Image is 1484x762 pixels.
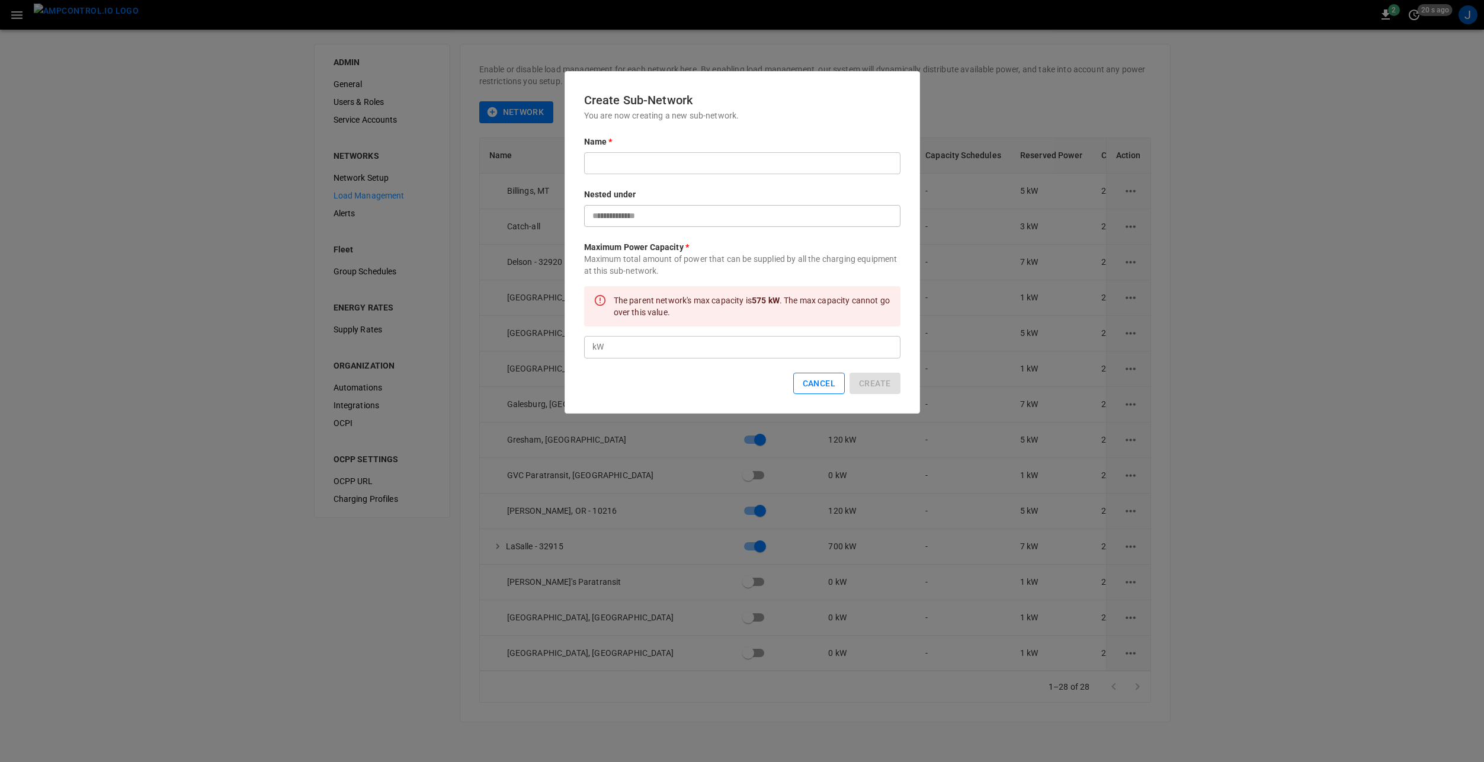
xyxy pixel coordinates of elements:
div: The parent network's max capacity is . The max capacity cannot go over this value. [614,290,891,323]
p: Name [584,121,900,152]
p: kW [592,341,604,353]
p: Maximum total amount of power that can be supplied by all the charging equipment at this sub-netw... [584,253,900,277]
h6: Create Sub-Network [584,91,900,110]
p: Nested under [584,174,900,205]
strong: 575 kW [752,296,780,305]
p: You are now creating a new sub-network. [584,110,900,121]
button: Cancel [793,373,845,395]
p: Maximum Power Capacity [584,227,900,253]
